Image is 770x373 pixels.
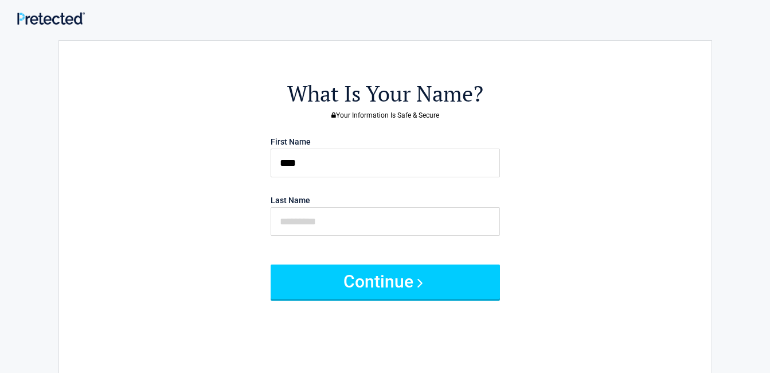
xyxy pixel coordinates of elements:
img: Main Logo [17,12,85,24]
h2: What Is Your Name? [122,79,648,108]
button: Continue [271,265,500,299]
h3: Your Information Is Safe & Secure [122,112,648,119]
label: Last Name [271,196,310,204]
label: First Name [271,138,311,146]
